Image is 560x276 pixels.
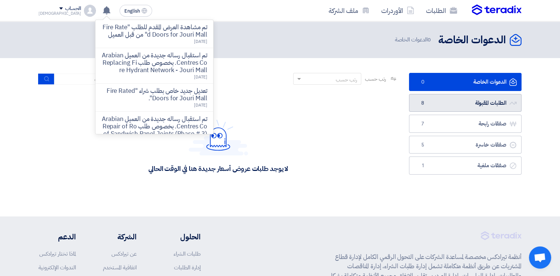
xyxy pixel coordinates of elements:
[39,250,76,258] a: لماذا تختار تيرادكس
[418,100,427,107] span: 8
[418,78,427,86] span: 0
[124,9,140,14] span: English
[148,164,288,173] div: لا يوجد طلبات عروض أسعار جديدة هنا في الوقت الحالي
[409,73,522,91] a: الدعوات الخاصة0
[101,24,207,38] p: تم مشاهدة العرض المقدم للطلب "Fire Rated Doors for Jouri Mall" من قبل العميل
[174,263,201,272] a: إدارة الطلبات
[420,2,463,19] a: الطلبات
[189,120,248,155] img: Hello
[101,115,207,145] p: تم استقبال رساله جديدة من العميل Arabian Centres Co. بخصوص طلب Repair of Roof Sandwich Panel Join...
[159,231,201,242] li: الحلول
[54,74,158,85] input: ابحث بعنوان أو رقم الطلب
[38,231,76,242] li: الدعم
[84,5,96,17] img: profile_test.png
[409,94,522,112] a: الطلبات المقبولة8
[418,120,427,128] span: 7
[111,250,137,258] a: عن تيرادكس
[323,2,375,19] a: ملف الشركة
[194,38,207,45] span: [DATE]
[336,76,357,84] div: رتب حسب
[375,2,420,19] a: الأوردرات
[427,36,431,44] span: 0
[101,87,207,102] p: تعديل جديد خاص بطلب شراء "Fire Rated Doors for Jouri Mall".
[409,115,522,133] a: صفقات رابحة7
[194,102,207,108] span: [DATE]
[103,263,137,272] a: اتفاقية المستخدم
[365,75,386,83] span: رتب حسب
[409,136,522,154] a: صفقات خاسرة5
[472,4,522,16] img: Teradix logo
[418,162,427,169] span: 1
[409,156,522,175] a: صفقات ملغية1
[98,231,137,242] li: الشركة
[395,36,432,44] span: الدعوات الخاصة
[174,250,201,258] a: طلبات الشراء
[438,33,506,47] h2: الدعوات الخاصة
[38,11,81,16] div: [DEMOGRAPHIC_DATA]
[529,246,551,269] div: Open chat
[101,52,207,74] p: تم استقبال رساله جديدة من العميل Arabian Centres Co. بخصوص طلب Replacing Fire Hydrant Network - J...
[65,6,81,12] div: الحساب
[38,263,76,272] a: الندوات الإلكترونية
[120,5,152,17] button: English
[194,74,207,80] span: [DATE]
[418,141,427,149] span: 5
